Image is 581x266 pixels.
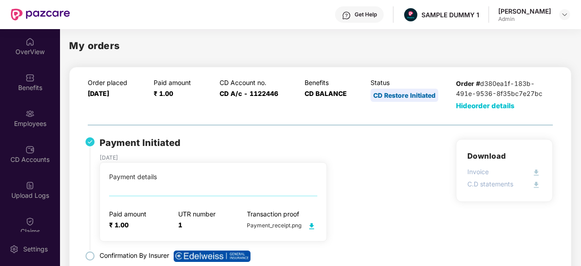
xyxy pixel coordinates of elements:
[220,90,278,97] span: CD A/c - 1122446
[404,8,417,21] img: Pazcare_Alternative_logo-01-01.png
[247,210,317,218] p: Transaction proof
[178,221,182,229] span: 1
[247,222,317,229] span: Payment_receipt.png
[467,179,513,189] p: C.D statements
[109,221,129,229] span: ₹ 1.00
[11,9,70,20] img: New Pazcare Logo
[69,38,120,53] h2: My orders
[531,167,542,178] img: svg+xml;base64,PHN2ZyB4bWxucz0iaHR0cDovL3d3dy53My5vcmcvMjAwMC9zdmciIHdpZHRoPSIyMCIgaGVpZ2h0PSIyMC...
[109,210,146,218] p: Paid amount
[371,79,448,86] p: Status
[154,90,173,97] span: ₹ 1.00
[25,145,35,154] img: svg+xml;base64,PHN2ZyBpZD0iQ0RfQWNjb3VudHMiIGRhdGEtbmFtZT0iQ0QgQWNjb3VudHMiIHhtbG5zPSJodHRwOi8vd3...
[561,11,568,18] img: svg+xml;base64,PHN2ZyBpZD0iRHJvcGRvd24tMzJ4MzIiIHhtbG5zPSJodHRwOi8vd3d3LnczLm9yZy8yMDAwL3N2ZyIgd2...
[25,217,35,226] img: svg+xml;base64,PHN2ZyBpZD0iQ2xhaW0iIHhtbG5zPSJodHRwOi8vd3d3LnczLm9yZy8yMDAwL3N2ZyIgd2lkdGg9IjIwIi...
[25,37,35,46] img: svg+xml;base64,PHN2ZyBpZD0iSG9tZSIgeG1sbnM9Imh0dHA6Ly93d3cudzMub3JnLzIwMDAvc3ZnIiB3aWR0aD0iMjAiIG...
[456,80,480,87] b: Order #
[25,109,35,118] img: svg+xml;base64,PHN2ZyBpZD0iRW1wbG95ZWVzIiB4bWxucz0iaHR0cDovL3d3dy53My5vcmcvMjAwMC9zdmciIHdpZHRoPS...
[20,245,50,254] div: Settings
[25,181,35,190] img: svg+xml;base64,PHN2ZyBpZD0iVXBsb2FkX0xvZ3MiIGRhdGEtbmFtZT0iVXBsb2FkIExvZ3MiIHhtbG5zPSJodHRwOi8vd3...
[85,251,95,261] img: svg+xml;base64,PHN2ZyB4bWxucz0iaHR0cDovL3d3dy53My5vcmcvMjAwMC9zdmciIHdpZHRoPSIxOCIgaGVpZ2h0PSIxOC...
[305,79,363,86] p: Benefits
[305,90,347,97] span: CD BALANCE
[88,79,146,86] p: Order placed
[342,11,351,20] img: svg+xml;base64,PHN2ZyBpZD0iSGVscC0zMngzMiIgeG1sbnM9Imh0dHA6Ly93d3cudzMub3JnLzIwMDAvc3ZnIiB3aWR0aD...
[421,10,479,19] div: SAMPLE DUMMY 1
[220,79,297,86] p: CD Account no.
[154,79,212,86] p: Paid amount
[531,179,542,191] img: svg+xml;base64,PHN2ZyB4bWxucz0iaHR0cDovL3d3dy53My5vcmcvMjAwMC9zdmciIHdpZHRoPSIyMCIgaGVpZ2h0PSIyMC...
[371,89,438,102] div: CD Restore Initiated
[467,167,489,177] p: Invoice
[178,210,215,218] p: UTR number
[10,245,19,254] img: svg+xml;base64,PHN2ZyBpZD0iU2V0dGluZy0yMHgyMCIgeG1sbnM9Imh0dHA6Ly93d3cudzMub3JnLzIwMDAvc3ZnIiB3aW...
[467,151,542,162] h3: Download
[456,79,553,99] p: d380ea1f-183b-491e-9536-8f35bc7e27bc
[306,221,317,232] img: svg+xml;base64,PHN2ZyB4bWxucz0iaHR0cDovL3d3dy53My5vcmcvMjAwMC9zdmciIHdpZHRoPSIyMCIgaGVpZ2h0PSIyMC...
[100,136,321,150] p: Payment Initiated
[174,251,250,262] img: edel.png
[88,90,109,97] span: [DATE]
[100,154,118,161] span: [DATE]
[456,101,515,110] span: Hide order details
[100,251,321,262] p: Confirmation By Insurer
[25,73,35,82] img: svg+xml;base64,PHN2ZyBpZD0iQmVuZWZpdHMiIHhtbG5zPSJodHRwOi8vd3d3LnczLm9yZy8yMDAwL3N2ZyIgd2lkdGg9Ij...
[109,172,317,182] div: Payment details
[85,137,95,146] img: svg+xml;base64,PHN2ZyB4bWxucz0iaHR0cDovL3d3dy53My5vcmcvMjAwMC9zdmciIHdpZHRoPSIzMiIgaGVpZ2h0PSIzMi...
[498,7,551,15] div: [PERSON_NAME]
[498,15,551,23] div: Admin
[355,11,377,18] div: Get Help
